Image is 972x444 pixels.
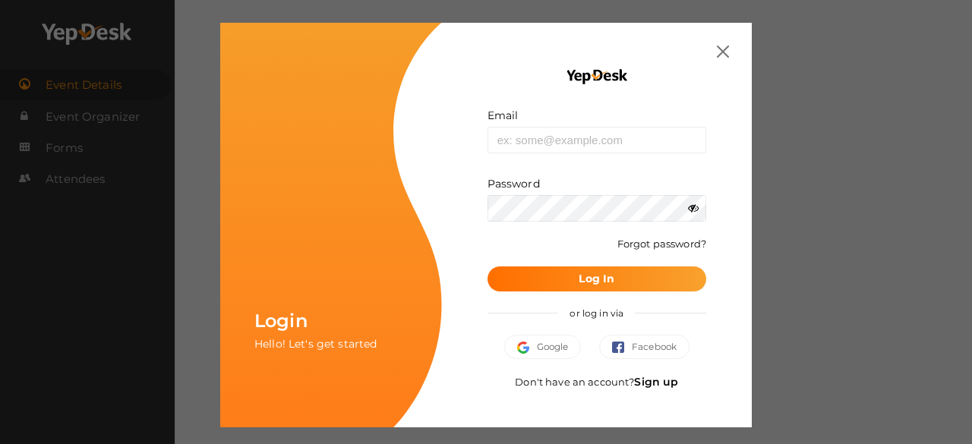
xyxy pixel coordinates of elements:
[254,310,308,332] span: Login
[612,342,632,354] img: facebook.svg
[517,342,537,354] img: google.svg
[634,375,678,389] a: Sign up
[488,127,706,153] input: ex: some@example.com
[488,266,706,291] button: Log In
[617,238,706,250] a: Forgot password?
[579,272,614,285] b: Log In
[488,176,540,191] label: Password
[599,335,690,359] button: Facebook
[558,296,635,330] span: or log in via
[504,335,582,359] button: Google
[565,68,628,85] img: YEP_black_cropped.png
[515,376,678,388] span: Don't have an account?
[254,337,377,351] span: Hello! Let's get started
[488,108,519,123] label: Email
[717,46,729,58] img: close.svg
